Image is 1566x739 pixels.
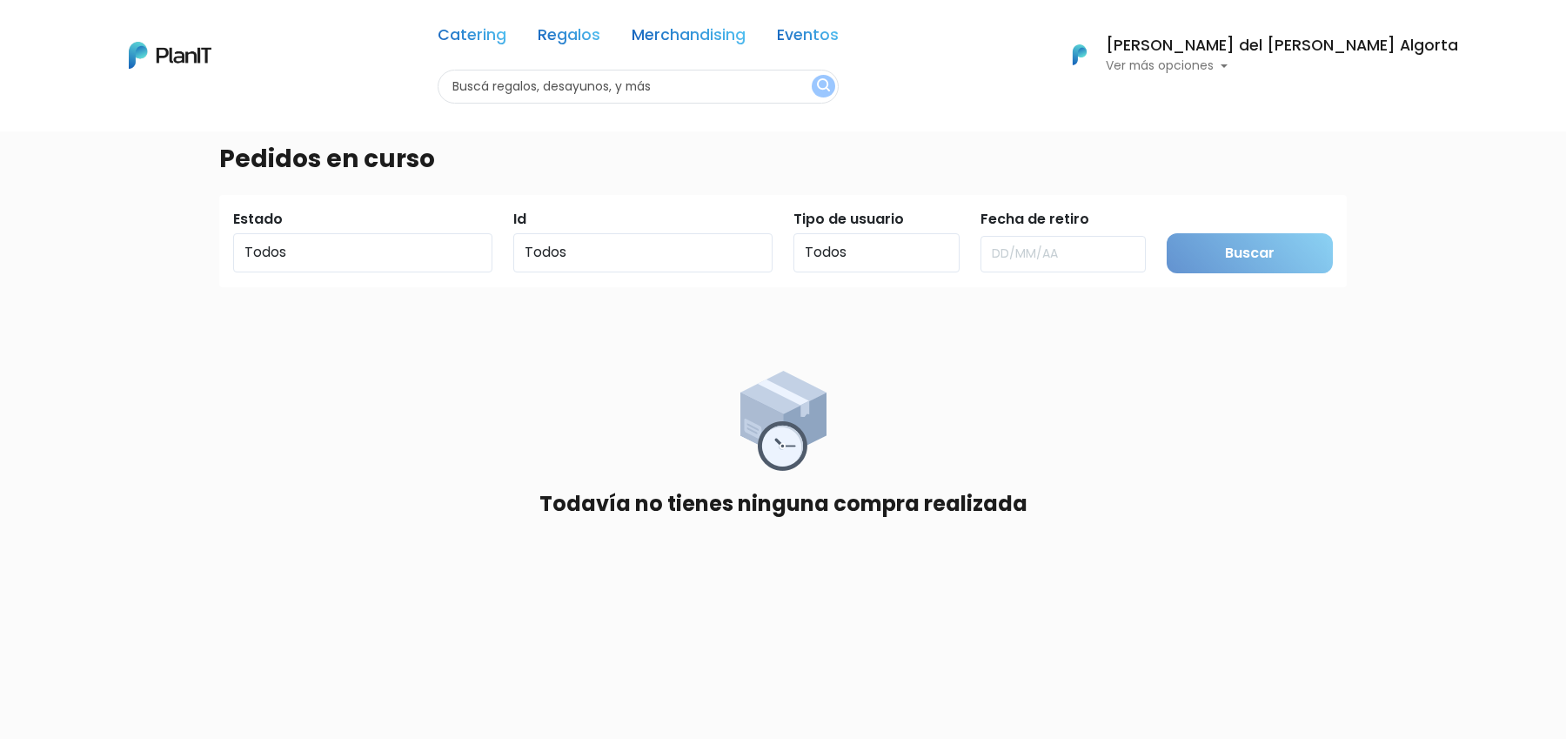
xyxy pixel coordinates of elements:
[1106,38,1458,54] h6: [PERSON_NAME] del [PERSON_NAME] Algorta
[1061,36,1099,74] img: PlanIt Logo
[793,209,904,230] label: Tipo de usuario
[980,236,1147,272] input: DD/MM/AA
[538,28,600,49] a: Regalos
[438,28,506,49] a: Catering
[632,28,746,49] a: Merchandising
[438,70,839,104] input: Buscá regalos, desayunos, y más
[1106,60,1458,72] p: Ver más opciones
[233,209,283,230] label: Estado
[539,492,1027,517] h4: Todavía no tienes ninguna compra realizada
[1167,209,1217,230] label: Submit
[817,78,830,95] img: search_button-432b6d5273f82d61273b3651a40e1bd1b912527efae98b1b7a1b2c0702e16a8d.svg
[980,209,1089,230] label: Fecha de retiro
[129,42,211,69] img: PlanIt Logo
[740,371,826,471] img: order_placed-5f5e6e39e5ae547ca3eba8c261e01d413ae1761c3de95d077eb410d5aebd280f.png
[513,209,526,230] label: Id
[90,17,251,50] div: ¿Necesitás ayuda?
[1050,32,1458,77] button: PlanIt Logo [PERSON_NAME] del [PERSON_NAME] Algorta Ver más opciones
[219,144,435,174] h3: Pedidos en curso
[777,28,839,49] a: Eventos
